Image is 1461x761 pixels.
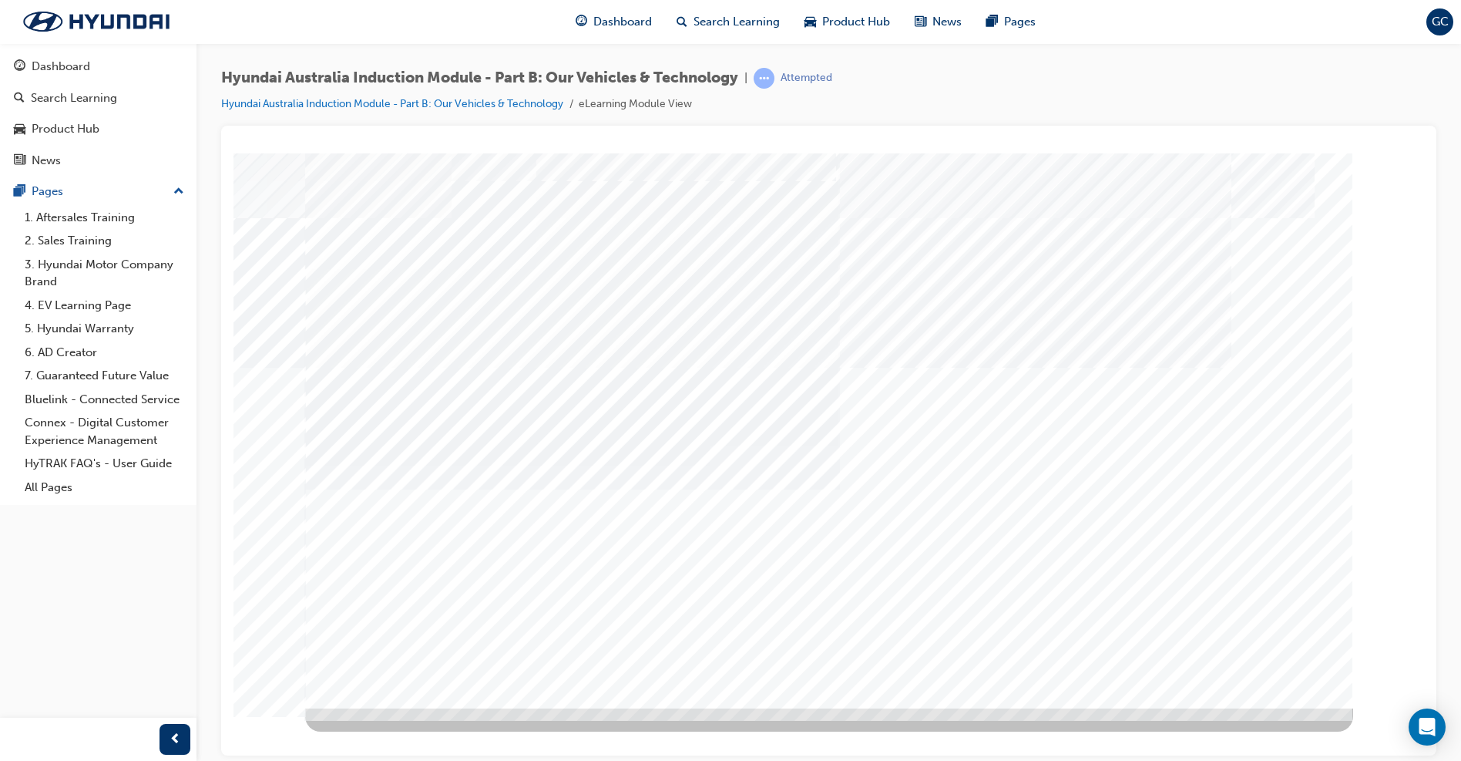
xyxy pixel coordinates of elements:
a: 4. EV Learning Page [18,294,190,318]
div: Pages [32,183,63,200]
span: news-icon [14,154,25,168]
a: 2. Sales Training [18,229,190,253]
span: news-icon [915,12,926,32]
a: Connex - Digital Customer Experience Management [18,411,190,452]
a: pages-iconPages [974,6,1048,38]
span: guage-icon [14,60,25,74]
span: Search Learning [694,13,780,31]
span: Hyundai Australia Induction Module - Part B: Our Vehicles & Technology [221,69,738,87]
a: Product Hub [6,115,190,143]
span: News [932,13,962,31]
span: pages-icon [14,185,25,199]
a: 7. Guaranteed Future Value [18,364,190,388]
img: Trak [8,5,185,38]
a: Search Learning [6,84,190,113]
a: Dashboard [6,52,190,81]
a: 1. Aftersales Training [18,206,190,230]
a: news-iconNews [902,6,974,38]
div: Product Hub [32,120,99,138]
a: 3. Hyundai Motor Company Brand [18,253,190,294]
span: pages-icon [986,12,998,32]
div: Attempted [781,71,832,86]
a: 5. Hyundai Warranty [18,317,190,341]
button: Pages [6,177,190,206]
a: HyTRAK FAQ's - User Guide [18,452,190,476]
a: search-iconSearch Learning [664,6,792,38]
button: DashboardSearch LearningProduct HubNews [6,49,190,177]
a: car-iconProduct Hub [792,6,902,38]
span: up-icon [173,182,184,202]
span: GC [1432,13,1449,31]
div: Search Learning [31,89,117,107]
a: Bluelink - Connected Service [18,388,190,412]
div: Dashboard [32,58,90,76]
a: 6. AD Creator [18,341,190,365]
li: eLearning Module View [579,96,692,113]
button: GC [1426,8,1453,35]
span: learningRecordVerb_ATTEMPT-icon [754,68,774,89]
span: car-icon [804,12,816,32]
a: All Pages [18,476,190,500]
span: | [744,69,747,87]
a: guage-iconDashboard [563,6,664,38]
div: Open Intercom Messenger [1409,709,1446,746]
span: search-icon [14,92,25,106]
span: Product Hub [822,13,890,31]
span: guage-icon [576,12,587,32]
span: car-icon [14,123,25,136]
span: search-icon [677,12,687,32]
span: Dashboard [593,13,652,31]
span: prev-icon [170,730,181,749]
span: Pages [1004,13,1036,31]
a: Hyundai Australia Induction Module - Part B: Our Vehicles & Technology [221,97,563,110]
a: News [6,146,190,175]
div: News [32,152,61,170]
